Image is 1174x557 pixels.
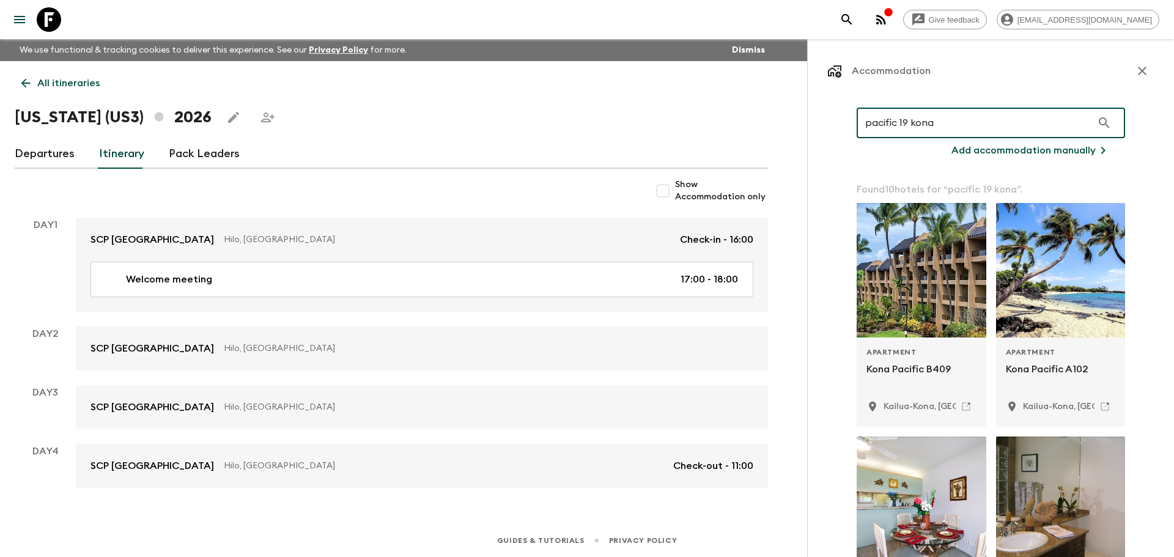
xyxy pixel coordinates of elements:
p: SCP [GEOGRAPHIC_DATA] [90,232,214,247]
a: SCP [GEOGRAPHIC_DATA]Hilo, [GEOGRAPHIC_DATA] [76,326,768,371]
button: Add accommodation manually [937,138,1125,163]
a: Guides & Tutorials [497,534,585,547]
a: Privacy Policy [609,534,677,547]
p: Day 3 [15,385,76,400]
a: SCP [GEOGRAPHIC_DATA]Hilo, [GEOGRAPHIC_DATA]Check-in - 16:00 [76,218,768,262]
a: SCP [GEOGRAPHIC_DATA]Hilo, [GEOGRAPHIC_DATA]Check-out - 11:00 [76,444,768,488]
div: Photo of Kona Pacific A102 [996,203,1126,338]
p: 17:00 - 18:00 [681,272,738,287]
p: Hilo, [GEOGRAPHIC_DATA] [224,460,663,472]
span: Apartment [866,347,916,357]
p: Kailua-Kona, United States of America [884,400,1028,413]
h1: [US_STATE] (US3) 2026 [15,105,212,130]
p: Check-in - 16:00 [680,232,753,247]
a: SCP [GEOGRAPHIC_DATA]Hilo, [GEOGRAPHIC_DATA] [76,385,768,429]
p: Day 2 [15,326,76,341]
a: Departures [15,139,75,169]
div: Photo of Kona Pacific B409 [857,203,986,338]
p: Welcome meeting [126,272,212,287]
button: Edit this itinerary [221,105,246,130]
p: Found 10 hotels for “ pacific 19 kona ”. [857,182,1125,197]
input: Search for a region or hotel... [857,106,1092,140]
p: We use functional & tracking cookies to deliver this experience. See our for more. [15,39,412,61]
button: menu [7,7,32,32]
a: Privacy Policy [309,46,368,54]
button: search adventures [835,7,859,32]
p: Add accommodation manually [951,143,1096,158]
p: Kona Pacific A102 [1006,362,1116,391]
span: Share this itinerary [256,105,280,130]
p: Day 4 [15,444,76,459]
a: Pack Leaders [169,139,240,169]
span: Give feedback [922,15,986,24]
p: Check-out - 11:00 [673,459,753,473]
a: All itineraries [15,71,106,95]
p: SCP [GEOGRAPHIC_DATA] [90,459,214,473]
div: [EMAIL_ADDRESS][DOMAIN_NAME] [997,10,1159,29]
p: Kona Pacific B409 [866,362,976,391]
span: [EMAIL_ADDRESS][DOMAIN_NAME] [1011,15,1159,24]
p: Hilo, [GEOGRAPHIC_DATA] [224,342,744,355]
p: Hilo, [GEOGRAPHIC_DATA] [224,234,670,246]
p: Accommodation [852,64,931,78]
a: Give feedback [903,10,987,29]
a: Itinerary [99,139,144,169]
span: Apartment [1006,347,1055,357]
button: Dismiss [729,42,768,59]
a: Welcome meeting17:00 - 18:00 [90,262,753,297]
p: SCP [GEOGRAPHIC_DATA] [90,341,214,356]
p: SCP [GEOGRAPHIC_DATA] [90,400,214,415]
p: Hilo, [GEOGRAPHIC_DATA] [224,401,744,413]
p: All itineraries [37,76,100,90]
p: Day 1 [15,218,76,232]
p: Kailua-Kona, United States of America [1023,400,1168,413]
span: Show Accommodation only [675,179,768,203]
